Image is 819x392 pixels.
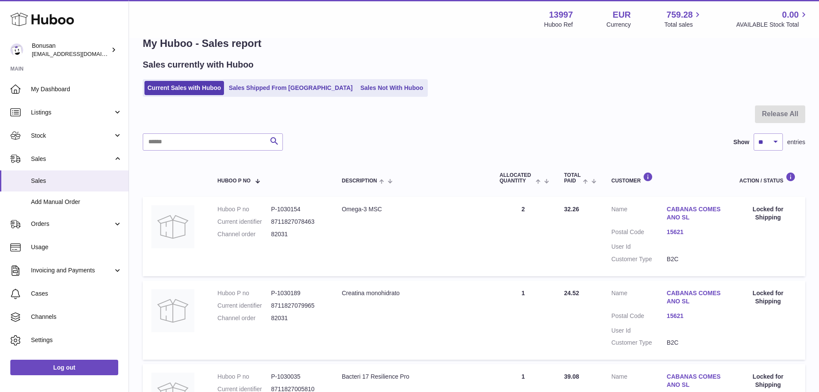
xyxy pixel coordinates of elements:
a: 15621 [667,228,722,236]
div: Omega-3 MSC [342,205,482,213]
span: 759.28 [666,9,693,21]
div: Action / Status [739,172,797,184]
span: Total sales [664,21,702,29]
dt: Huboo P no [218,205,271,213]
span: Usage [31,243,122,251]
div: Creatina monohidrato [342,289,482,297]
a: Sales Not With Huboo [357,81,426,95]
dt: Customer Type [611,339,667,347]
span: My Dashboard [31,85,122,93]
dd: 82031 [271,314,325,322]
span: Orders [31,220,113,228]
dd: P-1030154 [271,205,325,213]
span: Add Manual Order [31,198,122,206]
a: CABANAS COMESANO SL [667,373,722,389]
span: Listings [31,108,113,117]
span: Settings [31,336,122,344]
dt: Postal Code [611,228,667,238]
dt: Current identifier [218,302,271,310]
img: internalAdmin-13997@internal.huboo.com [10,43,23,56]
dd: 8711827079965 [271,302,325,310]
span: 39.08 [564,373,579,380]
dt: Postal Code [611,312,667,322]
a: Log out [10,360,118,375]
h2: Sales currently with Huboo [143,59,254,71]
label: Show [733,138,749,146]
td: 2 [491,197,555,276]
span: 24.52 [564,290,579,296]
dd: 8711827078463 [271,218,325,226]
span: [EMAIL_ADDRESS][DOMAIN_NAME] [32,50,126,57]
span: Cases [31,290,122,298]
a: Sales Shipped From [GEOGRAPHIC_DATA] [226,81,356,95]
dt: Huboo P no [218,289,271,297]
span: 32.26 [564,206,579,213]
a: CABANAS COMESANO SL [667,205,722,222]
dt: Name [611,205,667,224]
div: Huboo Ref [544,21,573,29]
span: 0.00 [782,9,799,21]
dd: B2C [667,255,722,263]
span: Channels [31,313,122,321]
dt: Channel order [218,314,271,322]
dt: Channel order [218,230,271,238]
a: 0.00 AVAILABLE Stock Total [736,9,809,29]
img: no-photo.jpg [151,289,194,332]
a: 15621 [667,312,722,320]
div: Locked for Shipping [739,289,797,306]
a: CABANAS COMESANO SL [667,289,722,306]
img: no-photo.jpg [151,205,194,248]
td: 1 [491,281,555,360]
span: Total paid [564,173,581,184]
dt: User Id [611,243,667,251]
strong: EUR [613,9,631,21]
div: Bonusan [32,42,109,58]
span: AVAILABLE Stock Total [736,21,809,29]
div: Locked for Shipping [739,205,797,222]
span: Stock [31,132,113,140]
dd: B2C [667,339,722,347]
span: Invoicing and Payments [31,266,113,275]
dt: Customer Type [611,255,667,263]
a: 759.28 Total sales [664,9,702,29]
strong: 13997 [549,9,573,21]
div: Locked for Shipping [739,373,797,389]
span: ALLOCATED Quantity [500,173,534,184]
dd: P-1030035 [271,373,325,381]
dd: P-1030189 [271,289,325,297]
span: Sales [31,155,113,163]
span: Description [342,178,377,184]
span: Sales [31,177,122,185]
div: Bacteri 17 Resilience Pro [342,373,482,381]
dt: Name [611,289,667,308]
dt: Huboo P no [218,373,271,381]
dd: 82031 [271,230,325,238]
span: Huboo P no [218,178,251,184]
dt: Name [611,373,667,391]
div: Customer [611,172,722,184]
dt: Current identifier [218,218,271,226]
dt: User Id [611,327,667,335]
span: entries [787,138,805,146]
a: Current Sales with Huboo [144,81,224,95]
h1: My Huboo - Sales report [143,37,805,50]
div: Currency [607,21,631,29]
